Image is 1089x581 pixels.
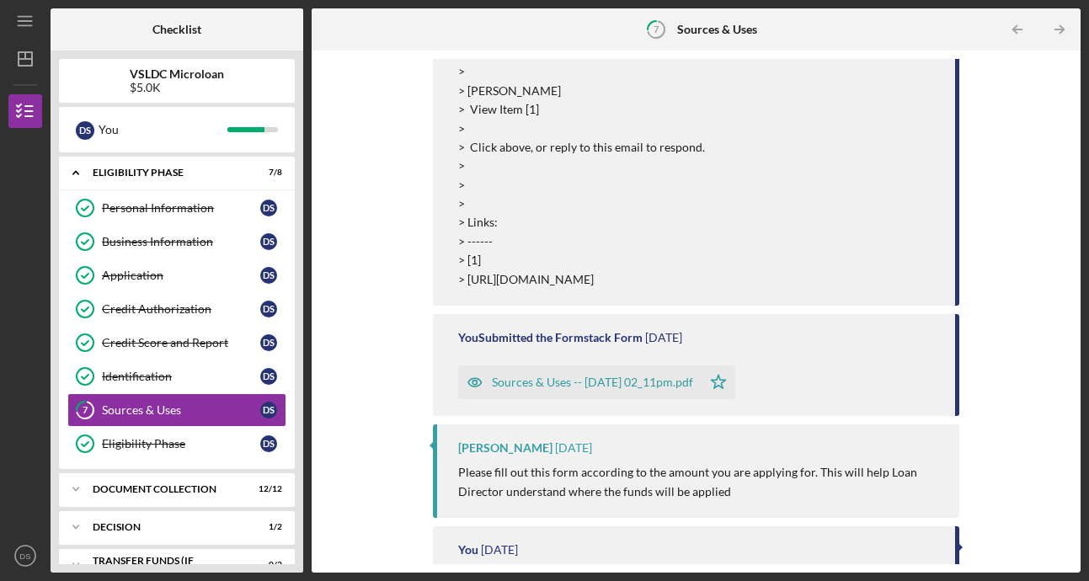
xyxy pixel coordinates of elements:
div: 7 / 8 [252,168,282,178]
div: D S [76,121,94,140]
div: 12 / 12 [252,484,282,494]
a: IdentificationDS [67,360,286,393]
div: Transfer Funds (If Approved) [93,556,240,575]
time: 2025-07-29 03:28 [481,543,518,557]
text: DS [19,552,30,561]
tspan: 7 [654,24,659,35]
div: D S [260,233,277,250]
div: [PERSON_NAME] [458,441,553,455]
a: Credit AuthorizationDS [67,292,286,326]
div: You [458,543,478,557]
div: Sources & Uses [102,403,260,417]
button: Sources & Uses -- [DATE] 02_11pm.pdf [458,365,735,399]
div: D S [260,267,277,284]
div: D S [260,334,277,351]
div: Sources & Uses -- [DATE] 02_11pm.pdf [492,376,693,389]
div: Business Information [102,235,260,248]
div: D S [260,435,277,452]
div: Eligibility Phase [102,437,260,450]
div: D S [260,368,277,385]
div: Credit Authorization [102,302,260,316]
div: Decision [93,522,240,532]
a: Eligibility PhaseDS [67,427,286,461]
div: Eligibility Phase [93,168,240,178]
div: D S [260,402,277,418]
div: 1 / 2 [252,522,282,532]
a: Business InformationDS [67,225,286,259]
div: $5.0K [130,81,224,94]
div: Credit Score and Report [102,336,260,349]
div: D S [260,301,277,317]
div: Personal Information [102,201,260,215]
b: Checklist [152,23,201,36]
p: Please fill out this form according to the amount you are applying for. This will help Loan Direc... [458,463,942,501]
div: D S [260,200,277,216]
div: You Submitted the Formstack Form [458,331,643,344]
a: Personal InformationDS [67,191,286,225]
div: Document Collection [93,484,240,494]
div: Application [102,269,260,282]
div: You [99,115,227,144]
b: Sources & Uses [677,23,757,36]
div: 0 / 3 [252,560,282,570]
a: Credit Score and ReportDS [67,326,286,360]
a: 7Sources & UsesDS [67,393,286,427]
b: VSLDC Microloan [130,67,224,81]
div: Identification [102,370,260,383]
a: ApplicationDS [67,259,286,292]
time: 2025-07-29 17:46 [555,441,592,455]
tspan: 7 [83,405,88,416]
time: 2025-07-29 18:11 [645,331,682,344]
button: DS [8,539,42,573]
